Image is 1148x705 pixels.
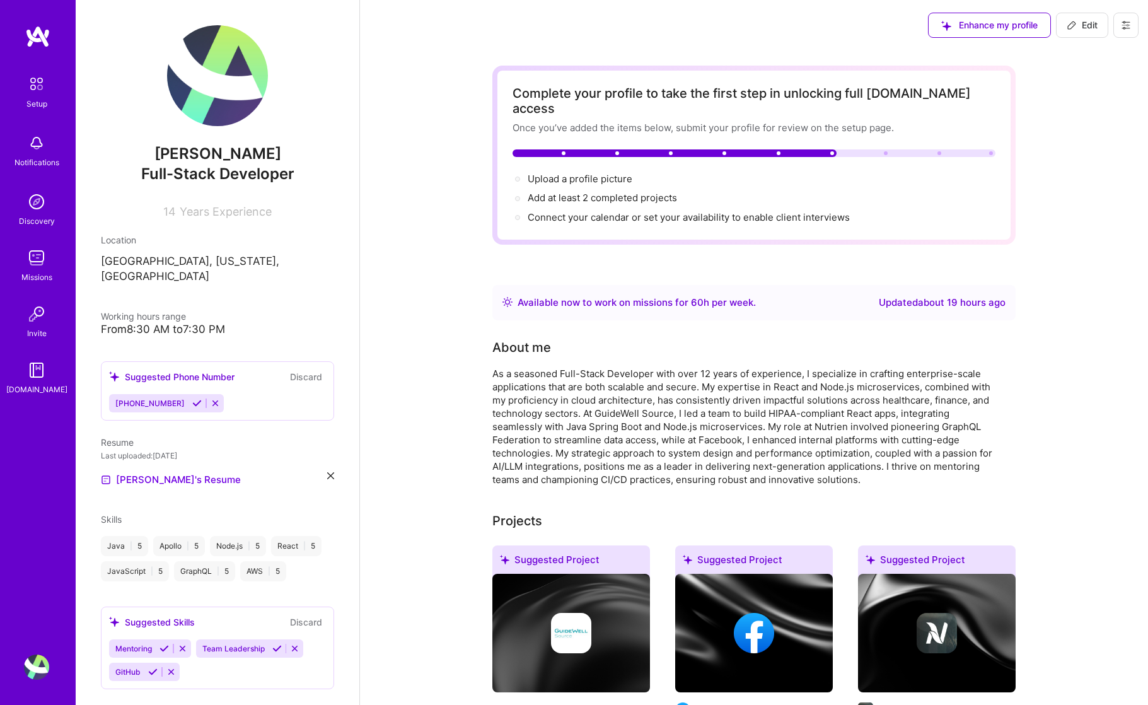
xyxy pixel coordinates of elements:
div: Suggested Phone Number [109,370,235,383]
img: logo [25,25,50,48]
img: cover [492,574,650,692]
span: [PERSON_NAME] [101,144,334,163]
span: Years Experience [180,205,272,218]
div: Updated about 19 hours ago [879,295,1006,310]
a: [PERSON_NAME]'s Resume [101,472,241,487]
div: Suggested Skills [109,615,195,629]
i: Accept [272,644,282,653]
span: Team Leadership [202,644,265,653]
span: Mentoring [115,644,152,653]
img: cover [675,574,833,692]
span: 14 [163,205,176,218]
span: Skills [101,514,122,525]
i: Reject [178,644,187,653]
div: Add projects you've worked on [492,511,542,530]
i: icon SuggestedTeams [109,617,120,627]
span: Resume [101,437,134,448]
a: User Avatar [21,655,52,680]
img: Resume [101,475,111,485]
img: Company logo [734,613,774,653]
button: Enhance my profile [928,13,1051,38]
div: Notifications [14,156,59,169]
span: Working hours range [101,311,186,322]
img: Company logo [551,613,591,653]
div: React 5 [271,536,322,556]
span: | [151,566,153,576]
div: From 8:30 AM to 7:30 PM [101,323,334,336]
span: GitHub [115,667,141,677]
div: AWS 5 [240,561,286,581]
i: Reject [211,399,220,408]
div: Complete your profile to take the first step in unlocking full [DOMAIN_NAME] access [513,86,995,116]
div: Available now to work on missions for h per week . [518,295,756,310]
div: Last uploaded: [DATE] [101,449,334,462]
i: icon SuggestedTeams [941,21,951,31]
img: User Avatar [24,655,49,680]
span: Add at least 2 completed projects [528,192,677,204]
span: [PHONE_NUMBER] [115,399,185,408]
img: User Avatar [167,25,268,126]
span: 60 [691,296,704,308]
div: Suggested Project [675,545,833,579]
p: [GEOGRAPHIC_DATA], [US_STATE], [GEOGRAPHIC_DATA] [101,254,334,284]
div: Setup [26,97,47,110]
i: Reject [166,667,176,677]
span: Full-Stack Developer [141,165,294,183]
button: Edit [1056,13,1108,38]
img: cover [858,574,1016,692]
div: Java 5 [101,536,148,556]
div: Location [101,233,334,247]
div: Invite [27,327,47,340]
span: | [248,541,250,551]
i: Accept [159,644,169,653]
div: As a seasoned Full-Stack Developer with over 12 years of experience, I specialize in crafting ent... [492,367,997,486]
span: | [268,566,270,576]
i: Reject [290,644,299,653]
button: Discard [286,615,326,629]
div: [DOMAIN_NAME] [6,383,67,396]
img: setup [23,71,50,97]
img: guide book [24,358,49,383]
i: icon SuggestedTeams [683,555,692,564]
i: icon Close [327,472,334,479]
span: Enhance my profile [941,19,1038,32]
span: | [130,541,132,551]
div: Once you’ve added the items below, submit your profile for review on the setup page. [513,121,995,134]
div: Discovery [19,214,55,228]
span: Connect your calendar or set your availability to enable client interviews [528,211,850,223]
div: Apollo 5 [153,536,205,556]
div: Node.js 5 [210,536,266,556]
div: Suggested Project [858,545,1016,579]
span: | [217,566,219,576]
div: GraphQL 5 [174,561,235,581]
img: Availability [502,297,513,307]
span: Edit [1067,19,1098,32]
span: Upload a profile picture [528,173,632,185]
div: About me [492,338,551,357]
i: icon SuggestedTeams [866,555,875,564]
i: Accept [192,399,202,408]
img: bell [24,131,49,156]
img: Company logo [917,613,957,653]
i: Accept [148,667,158,677]
button: Discard [286,370,326,384]
div: JavaScript 5 [101,561,169,581]
i: icon SuggestedTeams [500,555,509,564]
img: Invite [24,301,49,327]
i: icon SuggestedTeams [109,371,120,382]
div: Missions [21,271,52,284]
span: | [303,541,306,551]
span: | [187,541,189,551]
div: Suggested Project [492,545,650,579]
img: discovery [24,189,49,214]
div: Projects [492,511,542,530]
img: teamwork [24,245,49,271]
